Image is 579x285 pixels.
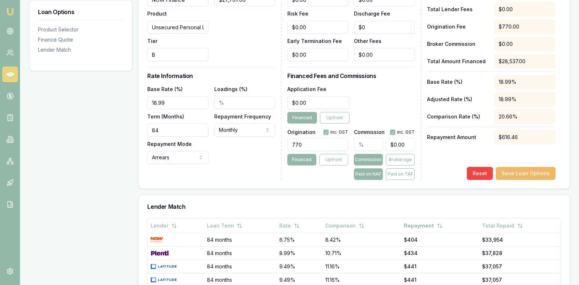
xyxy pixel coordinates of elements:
div: $404 [404,236,476,243]
input: $ [354,21,415,34]
p: Comparison Rate (%) [427,113,488,120]
img: emu-icon-u.png [6,7,14,16]
label: Tier [147,38,157,44]
td: 84 months [204,233,276,246]
div: $770.00 [494,20,555,34]
div: $37,057 [482,263,558,270]
div: Product Selector [38,26,123,33]
td: 10.71% [322,246,401,260]
div: $37,828 [482,250,558,257]
input: $ [287,96,350,109]
p: Total Lender Fees [427,6,488,13]
label: Origination [287,130,316,135]
label: Early Termination Fee [287,38,342,44]
button: Paid on NAF [354,168,383,180]
button: Loan Term [207,219,242,232]
button: Save Loan Options [496,167,555,180]
button: Comparison [325,219,364,232]
label: Commission [354,130,385,135]
div: $37,057 [482,276,558,284]
input: $ [287,48,348,61]
div: inc. GST [323,129,348,135]
img: Latitude [151,264,177,269]
h3: Financed Fees and Commissions [287,73,415,79]
input: % [214,96,275,109]
td: 11.16% [322,260,401,273]
div: 18.99% [494,75,555,89]
img: Plenti [151,250,169,256]
h3: Loan Options [38,9,123,15]
p: Total Amount Financed [427,58,488,65]
div: 18.99% [494,92,555,107]
div: $28,537.00 [494,54,555,69]
img: Latitude [151,277,177,283]
label: Base Rate (%) [147,86,183,92]
input: $ [354,48,415,61]
div: Lender Match [38,46,123,53]
button: Paid on TAF [386,168,415,180]
div: $0.00 [494,2,555,17]
div: $0.00 [494,37,555,51]
label: Discharge Fee [354,10,390,17]
div: inc. GST [390,129,415,135]
label: Repayment Frequency [214,113,271,120]
p: Broker Commission [427,40,488,48]
td: 6.75% [276,233,322,246]
label: Product [147,10,167,17]
p: Repayment Amount [427,134,488,141]
button: Upfront [319,154,348,165]
button: Rate [279,219,300,232]
button: Repayment [404,219,443,232]
label: Repayment Mode [147,141,192,147]
td: 84 months [204,260,276,273]
input: % [147,96,208,109]
div: Finance Quote [38,36,123,43]
div: $616.46 [494,130,555,144]
button: Lender [151,219,177,232]
input: $ [287,21,348,34]
button: Reset [467,167,493,180]
p: Origination Fee [427,23,488,30]
td: 8.99% [276,246,322,260]
td: 84 months [204,246,276,260]
input: % [354,138,383,151]
div: $441 [404,276,476,284]
h3: Rate Information [147,73,275,79]
button: Financed [287,154,316,165]
label: Loadings (%) [214,86,248,92]
button: Commission [354,154,383,165]
div: $434 [404,250,476,257]
p: Base Rate (%) [427,78,488,86]
img: NOW Finance [151,237,163,243]
td: 8.42% [322,233,401,246]
label: Risk Fee [287,10,308,17]
td: 9.49% [276,260,322,273]
button: Financed [287,112,317,124]
p: Adjusted Rate (%) [427,96,488,103]
label: Application Fee [287,86,326,92]
button: Total Repaid [482,219,523,232]
div: $33,954 [482,236,558,243]
label: Term (Months) [147,113,184,120]
label: Other Fees [354,38,381,44]
button: Upfront [320,112,350,124]
div: 20.66% [494,109,555,124]
button: Brokerage [386,154,415,165]
div: $441 [404,263,476,270]
h3: Lender Match [147,204,561,210]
